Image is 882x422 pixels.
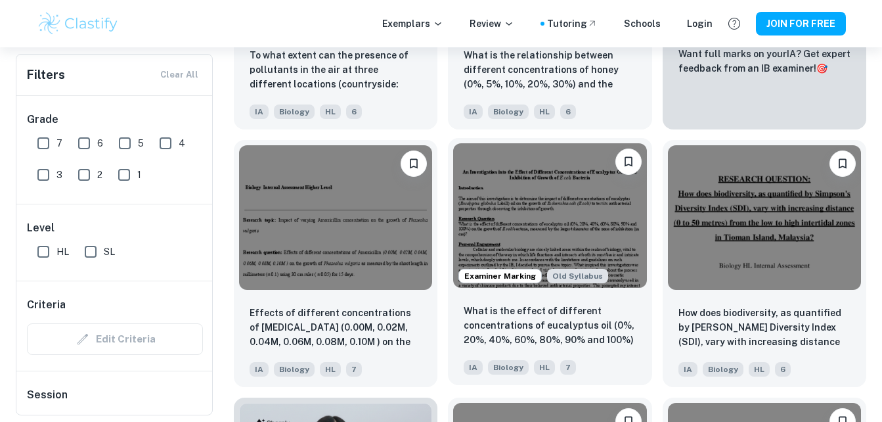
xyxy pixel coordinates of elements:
button: Please log in to bookmark exemplars [401,151,427,177]
button: Please log in to bookmark exemplars [829,151,856,177]
p: What is the relationship between different concentrations of honey (0%, 5%, 10%, 20%, 30%) and th... [464,48,636,93]
span: 🎯 [816,63,827,74]
span: HL [749,362,770,377]
span: 1 [137,168,141,182]
h6: Level [27,220,203,236]
h6: Criteria [27,297,66,313]
span: HL [534,360,555,375]
span: HL [534,105,555,119]
div: Starting from the May 2025 session, the Biology IA requirements have changed. It's OK to refer to... [547,269,608,283]
span: 4 [179,136,185,151]
span: SL [104,245,115,259]
span: Biology [488,105,529,119]
h6: Session [27,387,203,413]
span: 7 [56,136,62,151]
span: IA [464,105,483,119]
span: Biology [703,362,743,377]
a: Login [687,16,713,31]
p: Want full marks on your IA ? Get expert feedback from an IB examiner! [678,47,850,76]
span: 6 [775,362,791,377]
span: 7 [560,360,576,375]
span: Biology [488,360,529,375]
span: 3 [56,168,62,182]
a: Please log in to bookmark exemplarsEffects of different concentrations of Amoxicillin (0.00M, 0.0... [234,140,437,388]
span: 6 [97,136,103,151]
h6: Grade [27,112,203,128]
span: IA [250,362,269,377]
p: To what extent can the presence of pollutants in the air at three different locations (countrysid... [250,48,422,93]
span: Old Syllabus [547,269,608,283]
span: Examiner Marking [459,270,541,282]
span: 2 [97,168,102,182]
img: Biology IA example thumbnail: How does biodiversity, as quantified by [668,145,861,291]
button: Help and Feedback [723,12,745,35]
img: Biology IA example thumbnail: Effects of different concentrations of A [239,145,432,291]
span: 7 [346,362,362,377]
button: JOIN FOR FREE [756,12,846,35]
span: HL [56,245,69,259]
span: 5 [138,136,144,151]
span: IA [464,360,483,375]
a: Examiner MarkingStarting from the May 2025 session, the Biology IA requirements have changed. It'... [448,140,651,388]
span: 6 [346,105,362,119]
span: HL [320,362,341,377]
img: Biology IA example thumbnail: What is the effect of different concentr [453,143,646,289]
span: Biology [274,105,315,119]
span: IA [678,362,697,377]
p: How does biodiversity, as quantified by Simpson's Diversity Index (SDI), vary with increasing dis... [678,306,850,350]
img: Clastify logo [37,11,120,37]
p: Exemplars [382,16,443,31]
a: Please log in to bookmark exemplarsHow does biodiversity, as quantified by Simpson's Diversity In... [663,140,866,388]
h6: Filters [27,66,65,84]
p: What is the effect of different concentrations of eucalyptus oil (0%, 20%, 40%, 60%, 80%, 90% and... [464,304,636,348]
span: HL [320,105,341,119]
p: Effects of different concentrations of Amoxicillin (0.00M, 0.02M, 0.04M, 0.06M, 0.08M, 0.10M ) on... [250,306,422,350]
p: Review [470,16,514,31]
a: Schools [624,16,661,31]
span: Biology [274,362,315,377]
span: 6 [560,105,576,119]
div: Criteria filters are unavailable when searching by topic [27,323,203,355]
a: Tutoring [547,16,598,31]
span: IA [250,105,269,119]
button: Please log in to bookmark exemplars [615,149,642,175]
